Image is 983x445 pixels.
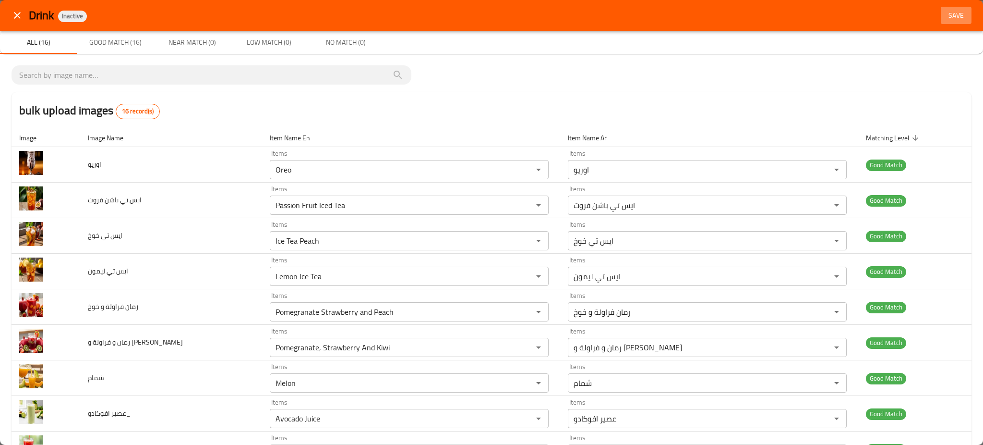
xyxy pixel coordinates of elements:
[88,336,183,348] span: رمان و فراولة و [PERSON_NAME]
[560,129,858,147] th: Item Name Ar
[313,37,378,49] span: No Match (0)
[88,265,128,277] span: ايس تي ليمون
[532,163,545,176] button: Open
[83,37,148,49] span: Good Match (16)
[532,341,545,354] button: Open
[6,37,71,49] span: All (16)
[830,198,843,212] button: Open
[19,258,43,282] img: ايس تي ليمون
[532,234,545,247] button: Open
[866,231,906,242] span: Good Match
[19,186,43,210] img: ايس تي باشن فروت
[88,407,131,420] span: عصير افوكادو_
[19,222,43,246] img: ايس تي خوخ
[262,129,560,147] th: Item Name En
[866,160,906,171] span: Good Match
[866,266,906,277] span: Good Match
[58,11,87,22] div: Inactive
[830,163,843,176] button: Open
[830,412,843,425] button: Open
[945,10,968,22] span: Save
[532,412,545,425] button: Open
[866,195,906,206] span: Good Match
[12,129,80,147] th: Image
[830,341,843,354] button: Open
[58,12,87,20] span: Inactive
[19,102,160,119] h2: bulk upload images
[830,270,843,283] button: Open
[866,373,906,384] span: Good Match
[116,104,160,119] div: Total records count
[866,132,922,144] span: Matching Level
[116,107,159,116] span: 16 record(s)
[19,151,43,175] img: اوريو
[941,7,971,25] button: Save
[6,4,29,27] button: close
[19,364,43,388] img: شمام
[19,400,43,424] img: عصير افوكادو_
[532,198,545,212] button: Open
[532,376,545,390] button: Open
[159,37,225,49] span: Near Match (0)
[236,37,301,49] span: Low Match (0)
[532,305,545,319] button: Open
[19,67,404,83] input: search
[88,158,101,171] span: اوريو
[830,234,843,247] button: Open
[19,329,43,353] img: رمان و فراولة و كيوي
[532,270,545,283] button: Open
[866,408,906,420] span: Good Match
[88,229,122,242] span: ايس تي خوخ
[830,376,843,390] button: Open
[88,132,136,144] span: Image Name
[866,302,906,313] span: Good Match
[830,305,843,319] button: Open
[88,300,138,313] span: رمان فراولة و خوخ
[88,194,142,206] span: ايس تي باشن فروت
[866,337,906,348] span: Good Match
[29,4,54,26] span: Drink
[19,293,43,317] img: رمان فراولة و خوخ
[88,371,104,384] span: شمام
